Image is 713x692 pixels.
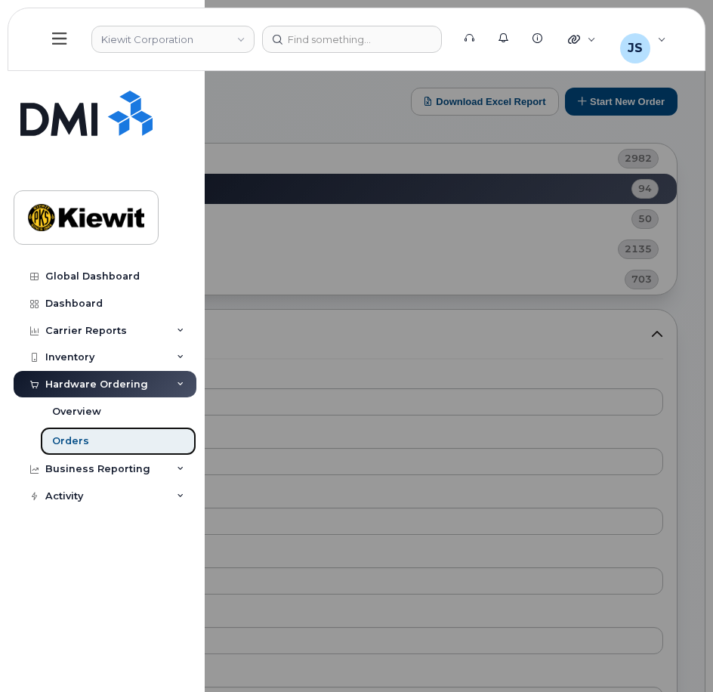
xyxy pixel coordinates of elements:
div: Inventory [45,351,94,363]
div: Carrier Reports [45,325,127,337]
div: Dashboard [45,298,103,310]
div: Overview [52,405,101,419]
iframe: Messenger Launcher [647,626,702,681]
a: Dashboard [14,290,196,317]
a: Overview [40,397,196,426]
a: Orders [40,427,196,456]
a: Global Dashboard [14,263,196,290]
a: Kiewit Corporation [14,190,159,245]
div: Business Reporting [45,463,150,475]
div: Orders [52,434,89,448]
div: Activity [45,490,83,502]
div: Global Dashboard [45,270,140,283]
div: Hardware Ordering [45,378,148,391]
img: Kiewit Corporation [28,196,144,239]
img: Simplex My-Serve [20,91,153,136]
